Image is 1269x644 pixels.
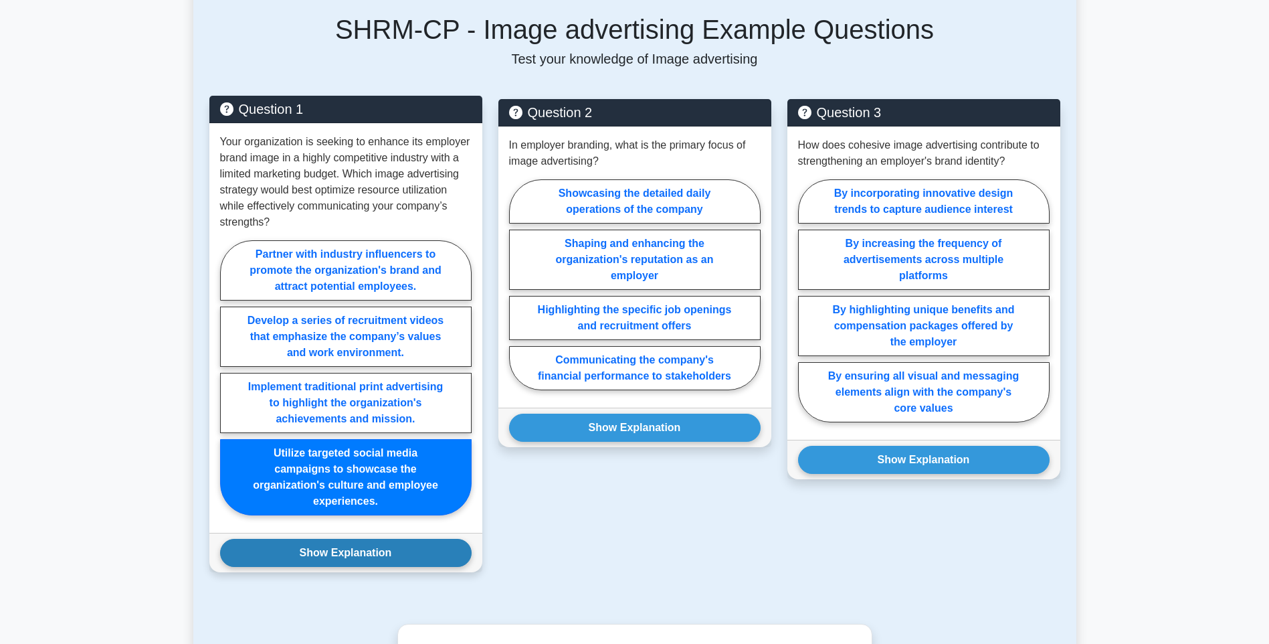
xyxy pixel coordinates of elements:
button: Show Explanation [798,446,1050,474]
label: Partner with industry influencers to promote the organization's brand and attract potential emplo... [220,240,472,301]
label: By incorporating innovative design trends to capture audience interest [798,179,1050,224]
p: Test your knowledge of Image advertising [209,51,1060,67]
label: Highlighting the specific job openings and recruitment offers [509,296,761,340]
h5: Question 2 [509,104,761,120]
h5: Question 3 [798,104,1050,120]
p: How does cohesive image advertising contribute to strengthening an employer's brand identity? [798,137,1050,169]
label: By ensuring all visual and messaging elements align with the company's core values [798,362,1050,422]
h5: Question 1 [220,101,472,117]
label: Shaping and enhancing the organization's reputation as an employer [509,230,761,290]
label: Showcasing the detailed daily operations of the company [509,179,761,224]
button: Show Explanation [509,414,761,442]
label: Utilize targeted social media campaigns to showcase the organization's culture and employee exper... [220,439,472,515]
label: Communicating the company's financial performance to stakeholders [509,346,761,390]
label: By highlighting unique benefits and compensation packages offered by the employer [798,296,1050,356]
label: By increasing the frequency of advertisements across multiple platforms [798,230,1050,290]
p: In employer branding, what is the primary focus of image advertising? [509,137,761,169]
p: Your organization is seeking to enhance its employer brand image in a highly competitive industry... [220,134,472,230]
label: Develop a series of recruitment videos that emphasize the company’s values and work environment. [220,307,472,367]
h5: SHRM-CP - Image advertising Example Questions [209,13,1060,46]
label: Implement traditional print advertising to highlight the organization's achievements and mission. [220,373,472,433]
button: Show Explanation [220,539,472,567]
